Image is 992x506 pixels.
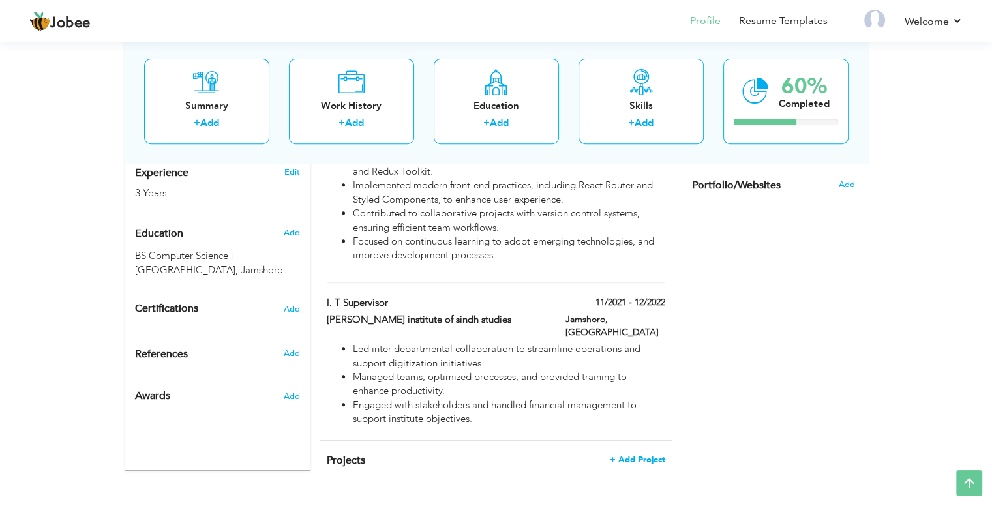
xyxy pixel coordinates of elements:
[353,342,665,370] li: Led inter-departmental collaboration to streamline operations and support digitization initiatives.
[135,263,283,276] span: [GEOGRAPHIC_DATA], Jamshoro
[135,186,269,201] div: 3 Years
[353,207,665,235] li: Contributed to collaborative projects with version control systems, ensuring efficient team workf...
[194,117,200,130] label: +
[50,16,91,31] span: Jobee
[283,227,299,239] span: Add
[838,179,854,190] span: Add
[29,11,50,32] img: jobee.io
[327,313,546,327] label: [PERSON_NAME] institute of sindh studies
[135,349,188,361] span: References
[779,97,830,111] div: Completed
[283,391,299,402] span: Add
[338,117,345,130] label: +
[682,162,865,208] div: Share your links of online work
[595,296,665,309] label: 11/2021 - 12/2022
[125,378,310,409] div: Add the awards you’ve earned.
[353,398,665,426] li: Engaged with stakeholders and handled financial management to support institute objectives.
[284,305,300,314] span: Add the certifications you’ve earned.
[327,453,365,468] span: Projects
[200,117,219,130] a: Add
[610,455,665,464] span: + Add Project
[135,168,188,179] span: Experience
[864,10,885,31] img: Profile Img
[779,76,830,97] div: 60%
[353,179,665,207] li: Implemented modern front-end practices, including React Router and Styled Components, to enhance ...
[135,249,233,262] span: BS Computer Science, University of Sindh,
[284,166,299,178] a: Edit
[125,249,310,277] div: BS Computer Science,
[125,348,310,368] div: Add the reference.
[135,228,183,240] span: Education
[444,99,549,113] div: Education
[692,180,781,192] span: Portfolio/Websites
[327,454,665,467] h4: This helps to highlight the project, tools and skills you have worked on.
[283,348,299,359] span: Add
[353,151,665,179] li: Designed and developed responsive web applications using React, MUI, and Redux Toolkit.
[490,117,509,130] a: Add
[135,301,198,316] span: Certifications
[353,370,665,398] li: Managed teams, optimized processes, and provided training to enhance productivity.
[299,99,404,113] div: Work History
[327,296,546,310] label: I. T Supervisor
[690,14,721,29] a: Profile
[29,11,91,32] a: Jobee
[135,220,300,277] div: Add your educational degree.
[353,235,665,263] li: Focused on continuous learning to adopt emerging technologies, and improve development processes.
[565,313,665,339] label: Jamshoro, [GEOGRAPHIC_DATA]
[635,117,654,130] a: Add
[483,117,490,130] label: +
[628,117,635,130] label: +
[739,14,828,29] a: Resume Templates
[345,117,364,130] a: Add
[589,99,693,113] div: Skills
[155,99,259,113] div: Summary
[905,14,963,29] a: Welcome
[135,391,170,402] span: Awards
